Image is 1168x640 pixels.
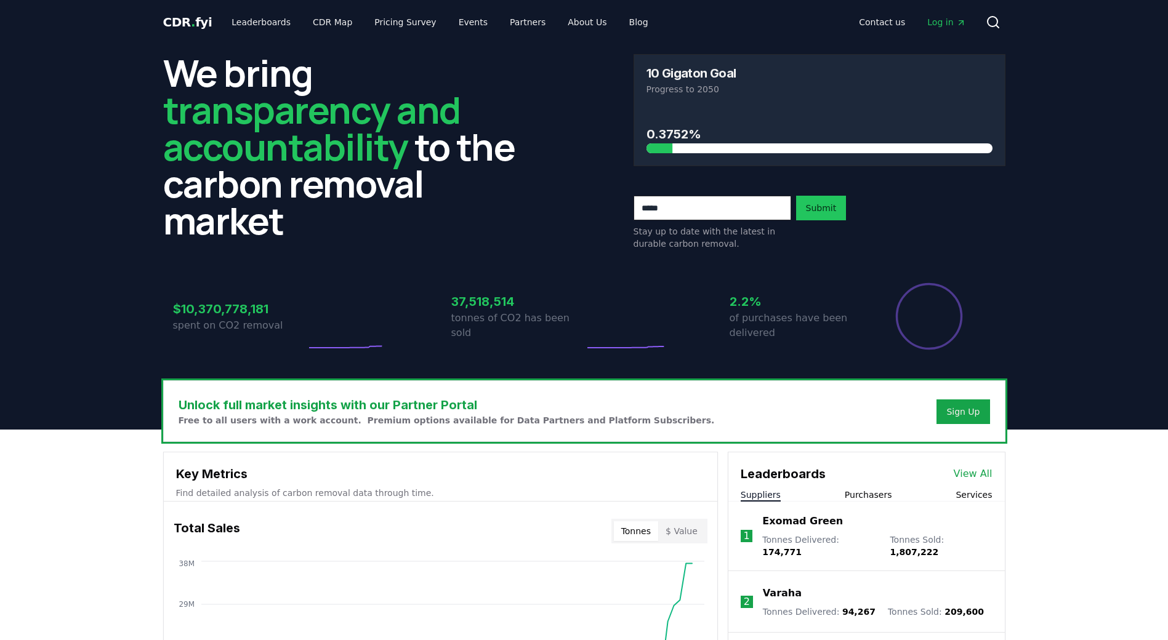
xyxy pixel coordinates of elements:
[743,529,749,543] p: 1
[762,547,802,557] span: 174,771
[956,489,992,501] button: Services
[762,514,843,529] a: Exomad Green
[741,489,781,501] button: Suppliers
[944,607,984,617] span: 209,600
[173,300,306,318] h3: $10,370,778,181
[646,83,993,95] p: Progress to 2050
[614,521,658,541] button: Tonnes
[730,311,863,340] p: of purchases have been delivered
[558,11,616,33] a: About Us
[173,318,306,333] p: spent on CO2 removal
[451,292,584,311] h3: 37,518,514
[176,465,705,483] h3: Key Metrics
[179,396,715,414] h3: Unlock full market insights with our Partner Portal
[222,11,300,33] a: Leaderboards
[163,84,461,172] span: transparency and accountability
[303,11,362,33] a: CDR Map
[763,606,876,618] p: Tonnes Delivered :
[845,489,892,501] button: Purchasers
[222,11,658,33] nav: Main
[927,16,965,28] span: Log in
[658,521,705,541] button: $ Value
[842,607,876,617] span: 94,267
[796,196,847,220] button: Submit
[895,282,964,351] div: Percentage of sales delivered
[179,414,715,426] p: Free to all users with a work account. Premium options available for Data Partners and Platform S...
[946,406,980,418] a: Sign Up
[849,11,975,33] nav: Main
[191,15,195,30] span: .
[888,606,984,618] p: Tonnes Sold :
[179,559,195,568] tspan: 38M
[741,465,826,483] h3: Leaderboards
[849,11,915,33] a: Contact us
[619,11,658,33] a: Blog
[174,519,240,543] h3: Total Sales
[646,67,736,79] h3: 10 Gigaton Goal
[890,534,992,558] p: Tonnes Sold :
[936,399,989,424] button: Sign Up
[762,534,877,558] p: Tonnes Delivered :
[744,594,750,609] p: 2
[763,586,802,601] a: Varaha
[730,292,863,311] h3: 2.2%
[954,466,993,481] a: View All
[179,600,195,609] tspan: 29M
[451,311,584,340] p: tonnes of CO2 has been sold
[163,15,212,30] span: CDR fyi
[176,487,705,499] p: Find detailed analysis of carbon removal data through time.
[500,11,555,33] a: Partners
[163,54,535,239] h2: We bring to the carbon removal market
[917,11,975,33] a: Log in
[890,547,938,557] span: 1,807,222
[634,225,791,250] p: Stay up to date with the latest in durable carbon removal.
[163,14,212,31] a: CDR.fyi
[646,125,993,143] h3: 0.3752%
[364,11,446,33] a: Pricing Survey
[449,11,497,33] a: Events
